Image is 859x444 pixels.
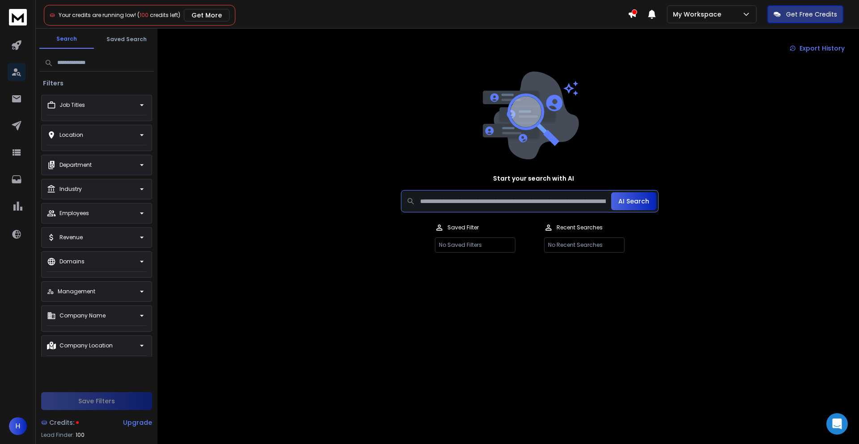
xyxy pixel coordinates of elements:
div: Open Intercom Messenger [826,413,848,435]
button: Saved Search [99,30,154,48]
p: Recent Searches [557,224,603,231]
a: Export History [782,39,852,57]
p: Job Titles [60,101,85,109]
p: Domains [60,258,85,265]
span: Credits: [49,418,74,427]
span: 100 [76,431,85,439]
p: Employees [60,210,89,217]
img: logo [9,9,27,25]
span: Your credits are running low! [59,11,136,19]
p: My Workspace [673,10,725,19]
p: Company Name [60,312,106,319]
span: ( credits left) [137,11,180,19]
p: Company Location [60,342,113,349]
p: Location [60,131,83,139]
p: Get Free Credits [786,10,837,19]
p: Department [60,161,92,169]
button: AI Search [611,192,656,210]
h1: Start your search with AI [493,174,574,183]
button: H [9,417,27,435]
button: Get Free Credits [767,5,843,23]
p: Management [58,288,95,295]
p: Industry [60,186,82,193]
button: Get More [184,9,230,21]
div: Upgrade [123,418,152,427]
p: Lead Finder: [41,431,74,439]
p: Revenue [60,234,83,241]
span: 100 [140,11,149,19]
h3: Filters [39,79,67,88]
button: Search [39,30,94,49]
img: image [481,72,579,160]
p: No Recent Searches [544,237,625,253]
a: Credits:Upgrade [41,414,152,431]
p: No Saved Filters [435,237,515,253]
p: Saved Filter [447,224,479,231]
